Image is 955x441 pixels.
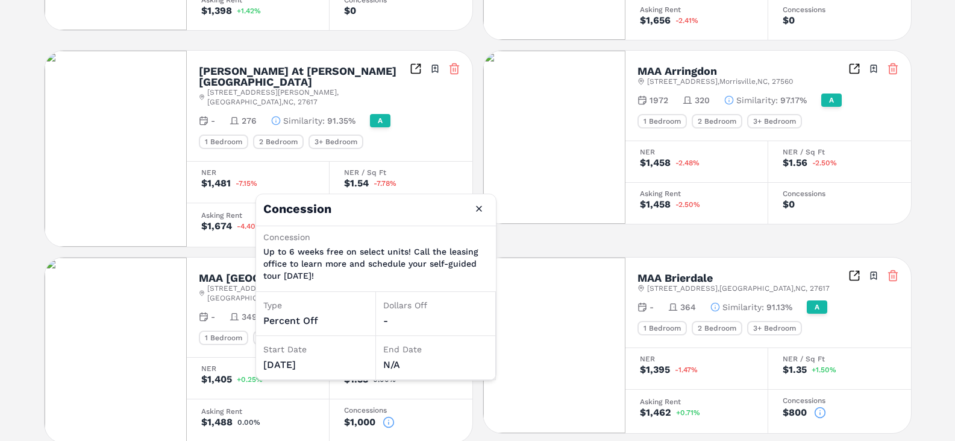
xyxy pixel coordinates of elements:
div: Asking Rent [201,408,315,415]
div: $1,398 [201,6,232,16]
span: +0.71% [676,409,700,416]
div: NER / Sq Ft [783,148,897,156]
div: $1,462 [640,408,671,417]
div: $1,405 [201,375,232,384]
span: 320 [695,94,710,106]
span: Similarity : [283,115,325,127]
div: 3+ Bedroom [747,114,802,128]
span: [STREET_ADDRESS][PERSON_NAME] , [GEOGRAPHIC_DATA] , NC , 27617 [207,284,410,303]
div: $0 [344,6,356,16]
div: $1,395 [640,365,670,375]
div: $1.56 [783,158,807,168]
div: A [821,94,842,107]
div: $0 [783,200,795,209]
div: NER [640,148,753,156]
div: Asking Rent [201,212,315,219]
div: Concessions [783,397,897,404]
span: Similarity : [722,301,764,313]
div: $1,000 [344,417,375,427]
span: +1.42% [237,7,261,14]
h2: MAA [GEOGRAPHIC_DATA] [199,273,339,284]
div: percent off [263,314,368,328]
div: 2 Bedroom [692,114,742,128]
div: $1,656 [640,16,671,25]
div: Dollars Off [383,299,488,311]
div: NER / Sq Ft [344,169,458,176]
div: $1,458 [640,200,671,209]
div: Asking Rent [640,398,753,405]
span: Similarity : [736,94,778,106]
span: -7.78% [374,180,396,187]
span: 364 [680,301,696,313]
span: -1.47% [675,366,698,373]
div: Type [263,299,368,311]
div: NER / Sq Ft [783,355,897,363]
span: 0.00% [237,419,260,426]
span: 97.17% [780,94,807,106]
span: [STREET_ADDRESS] , [GEOGRAPHIC_DATA] , NC , 27617 [647,284,830,293]
div: A [807,300,827,314]
h2: MAA Arringdon [637,66,717,77]
span: -2.50% [675,201,700,208]
div: NER [201,169,315,176]
div: Start Date [263,343,368,355]
h4: Concession [256,194,496,226]
span: +0.25% [237,376,263,383]
div: 1 Bedroom [637,114,687,128]
span: -2.50% [812,159,837,167]
div: 1 Bedroom [199,331,248,345]
div: 3+ Bedroom [308,135,363,149]
div: 2 Bedroom [692,321,742,335]
span: -2.48% [675,159,700,167]
span: 349 [242,311,257,323]
div: $800 [783,408,807,417]
span: 276 [242,115,257,127]
div: Concessions [783,190,897,197]
span: 0.00% [373,376,396,383]
div: 1 Bedroom [637,321,687,335]
div: $1.35 [783,365,807,375]
div: $1,488 [201,417,233,427]
span: - [211,115,215,127]
span: +1.50% [812,366,836,373]
div: $1,674 [201,221,232,231]
div: [DATE] [263,358,368,372]
span: 91.13% [766,301,792,313]
span: 1972 [650,94,668,106]
div: Asking Rent [640,6,753,13]
div: $1,458 [640,158,671,168]
span: - [211,311,215,323]
div: Concession [263,231,489,243]
span: -7.15% [236,180,257,187]
div: N/A [383,358,488,372]
div: 3+ Bedroom [747,321,802,335]
span: - [650,301,654,313]
div: Concessions [783,6,897,13]
span: [STREET_ADDRESS] , Morrisville , NC , 27560 [647,77,793,86]
a: Inspect Comparables [848,270,860,282]
span: -2.41% [675,17,698,24]
div: End Date [383,343,488,355]
div: $1.33 [344,375,368,384]
div: $1,481 [201,179,231,188]
p: Up to 6 weeks free on select units! Call the leasing office to learn more and schedule your self-... [263,246,489,282]
div: 2 Bedroom [253,331,304,345]
div: A [370,114,390,127]
div: - [383,314,488,328]
div: 2 Bedroom [253,135,304,149]
div: $1.54 [344,179,369,188]
div: Asking Rent [640,190,753,197]
span: 91.35% [327,115,355,127]
div: 1 Bedroom [199,135,248,149]
div: NER [201,365,315,372]
div: $0 [783,16,795,25]
a: Inspect Comparables [410,63,422,75]
span: -4.40% [237,223,262,230]
span: [STREET_ADDRESS][PERSON_NAME] , [GEOGRAPHIC_DATA] , NC , 27617 [207,87,410,107]
h2: [PERSON_NAME] At [PERSON_NAME][GEOGRAPHIC_DATA] [199,66,410,87]
h2: MAA Brierdale [637,273,713,284]
a: Inspect Comparables [848,63,860,75]
div: NER [640,355,753,363]
div: Concessions [344,407,458,414]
